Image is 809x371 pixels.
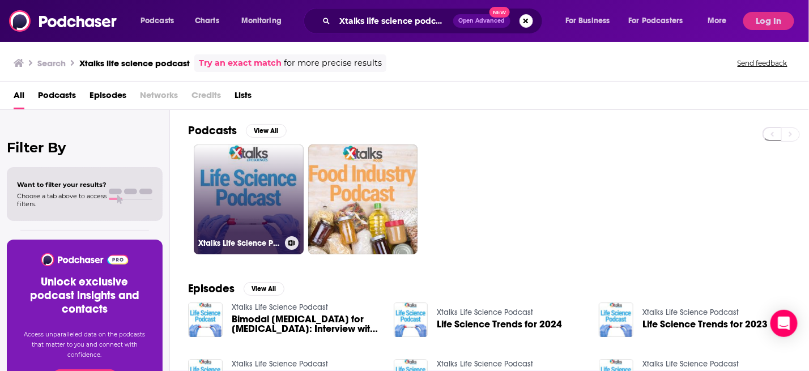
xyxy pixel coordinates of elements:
[770,310,798,337] div: Open Intercom Messenger
[194,144,304,254] a: Xtalks Life Science Podcast
[489,7,510,18] span: New
[188,302,223,337] img: Bimodal Neuromodulation for Tinnitus: Interview with Caroline Hamilton, Clinical Director of Neur...
[232,314,380,334] a: Bimodal Neuromodulation for Tinnitus: Interview with Caroline Hamilton, Clinical Director of Neur...
[599,302,633,337] img: Life Science Trends for 2023
[458,18,505,24] span: Open Advanced
[188,123,287,138] a: PodcastsView All
[17,192,107,208] span: Choose a tab above to access filters.
[188,282,284,296] a: EpisodesView All
[734,58,791,68] button: Send feedback
[232,302,328,312] a: Xtalks Life Science Podcast
[233,12,296,30] button: open menu
[642,308,739,317] a: Xtalks Life Science Podcast
[437,359,533,369] a: Xtalks Life Science Podcast
[284,57,382,70] span: for more precise results
[557,12,624,30] button: open menu
[700,12,741,30] button: open menu
[743,12,794,30] button: Log In
[642,319,768,329] a: Life Science Trends for 2023
[9,10,118,32] img: Podchaser - Follow, Share and Rate Podcasts
[90,86,126,109] a: Episodes
[244,282,284,296] button: View All
[246,124,287,138] button: View All
[195,13,219,29] span: Charts
[20,275,149,316] h3: Unlock exclusive podcast insights and contacts
[437,319,562,329] a: Life Science Trends for 2024
[37,58,66,69] h3: Search
[188,12,226,30] a: Charts
[140,86,178,109] span: Networks
[188,123,237,138] h2: Podcasts
[453,14,510,28] button: Open AdvancedNew
[133,12,189,30] button: open menu
[191,86,221,109] span: Credits
[629,13,683,29] span: For Podcasters
[7,139,163,156] h2: Filter By
[642,359,739,369] a: Xtalks Life Science Podcast
[140,13,174,29] span: Podcasts
[437,308,533,317] a: Xtalks Life Science Podcast
[14,86,24,109] a: All
[708,13,727,29] span: More
[621,12,700,30] button: open menu
[38,86,76,109] a: Podcasts
[335,12,453,30] input: Search podcasts, credits, & more...
[17,181,107,189] span: Want to filter your results?
[394,302,428,337] img: Life Science Trends for 2024
[235,86,252,109] a: Lists
[232,359,328,369] a: Xtalks Life Science Podcast
[79,58,190,69] h3: Xtalks life science podcast
[198,238,280,248] h3: Xtalks Life Science Podcast
[232,314,380,334] span: Bimodal [MEDICAL_DATA] for [MEDICAL_DATA]: Interview with [PERSON_NAME], Clinical Director of Neu...
[20,330,149,360] p: Access unparalleled data on the podcasts that matter to you and connect with confidence.
[188,282,235,296] h2: Episodes
[241,13,282,29] span: Monitoring
[40,253,129,266] img: Podchaser - Follow, Share and Rate Podcasts
[199,57,282,70] a: Try an exact match
[565,13,610,29] span: For Business
[314,8,553,34] div: Search podcasts, credits, & more...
